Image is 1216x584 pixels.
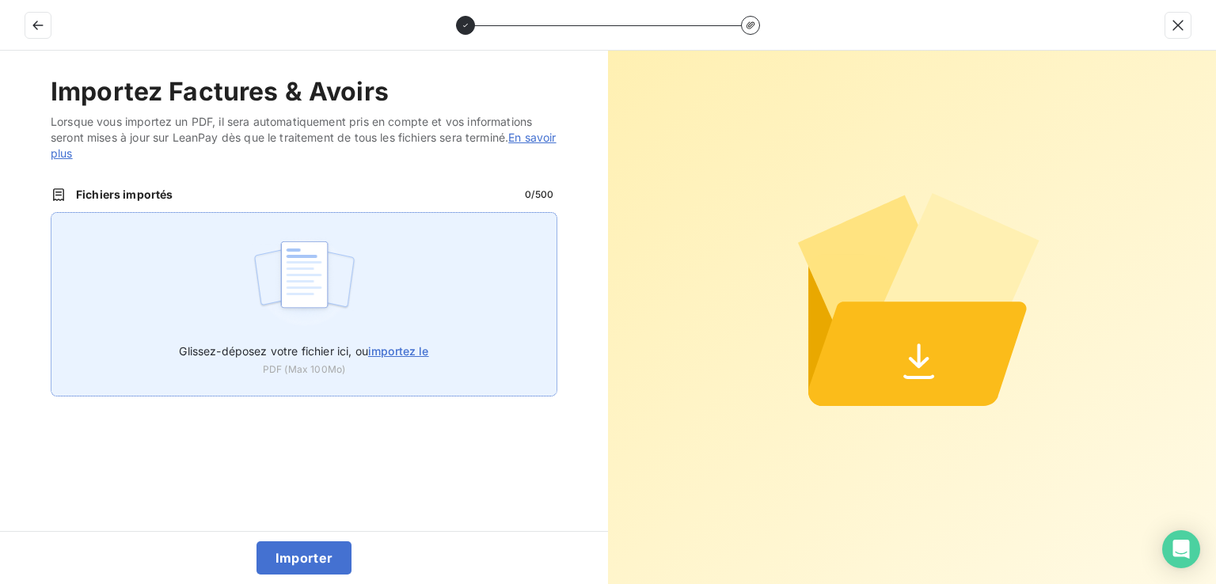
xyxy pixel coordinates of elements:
[252,232,357,333] img: illustration
[368,344,429,358] span: importez le
[51,114,557,161] span: Lorsque vous importez un PDF, il sera automatiquement pris en compte et vos informations seront m...
[51,76,557,108] h2: Importez Factures & Avoirs
[1162,530,1200,568] div: Open Intercom Messenger
[256,541,352,575] button: Importer
[263,362,345,377] span: PDF (Max 100Mo)
[521,188,557,202] span: 0 / 500
[76,187,511,203] span: Fichiers importés
[179,344,428,358] span: Glissez-déposez votre fichier ici, ou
